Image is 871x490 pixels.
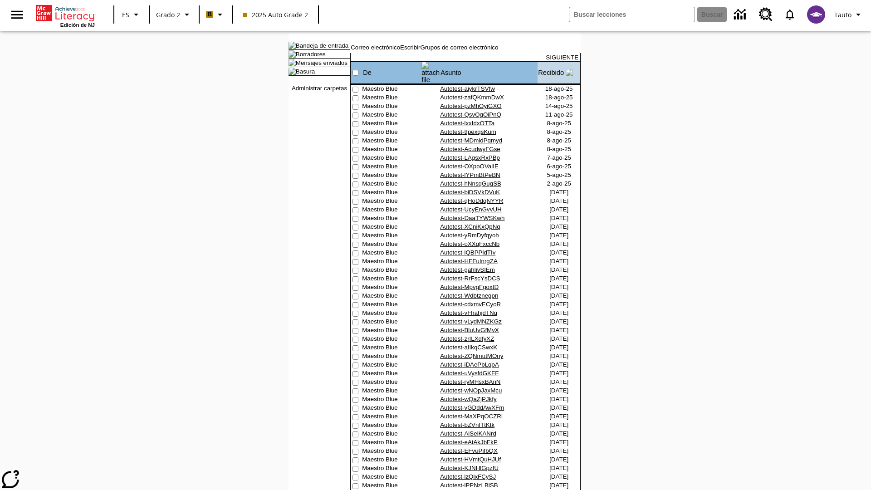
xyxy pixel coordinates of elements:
[549,456,568,463] nobr: [DATE]
[440,396,496,402] a: Autotest-wQaZjPJkfy
[362,447,421,456] td: Maestro Blue
[362,180,421,189] td: Maestro Blue
[440,421,494,428] a: Autotest-bZVnfTtKtk
[566,69,573,76] img: arrow_down.gif
[549,447,568,454] nobr: [DATE]
[362,171,421,180] td: Maestro Blue
[362,353,421,361] td: Maestro Blue
[549,223,568,230] nobr: [DATE]
[362,249,421,258] td: Maestro Blue
[547,180,571,187] nobr: 2-ago-25
[362,163,421,171] td: Maestro Blue
[289,50,296,58] img: folder_icon.gif
[547,163,571,170] nobr: 6-ago-25
[549,266,568,273] nobr: [DATE]
[440,171,500,178] a: Autotest-lYPmBtPeBN
[362,215,421,223] td: Maestro Blue
[362,111,421,120] td: Maestro Blue
[362,421,421,430] td: Maestro Blue
[421,44,499,51] a: Grupos de correo electrónico
[362,335,421,344] td: Maestro Blue
[362,197,421,206] td: Maestro Blue
[362,292,421,301] td: Maestro Blue
[362,396,421,404] td: Maestro Blue
[440,430,496,437] a: Autotest-AlSelKANrd
[362,266,421,275] td: Maestro Blue
[362,456,421,465] td: Maestro Blue
[362,137,421,146] td: Maestro Blue
[152,6,196,23] button: Grado: Grado 2, Elige un grado
[202,6,229,23] button: Boost El color de la clase es anaranjado claro. Cambiar el color de la clase.
[549,473,568,480] nobr: [DATE]
[549,206,568,213] nobr: [DATE]
[440,137,502,144] a: Autotest-MDmldPqmyd
[362,223,421,232] td: Maestro Blue
[549,335,568,342] nobr: [DATE]
[549,240,568,247] nobr: [DATE]
[362,473,421,482] td: Maestro Blue
[549,258,568,265] nobr: [DATE]
[778,3,802,26] a: Notificaciones
[807,5,825,24] img: avatar image
[289,42,296,49] img: folder_icon.gif
[549,215,568,221] nobr: [DATE]
[440,197,503,204] a: Autotest-qHoDdqNYYR
[362,240,421,249] td: Maestro Blue
[549,275,568,282] nobr: [DATE]
[545,111,573,118] nobr: 11-ago-25
[549,318,568,325] nobr: [DATE]
[549,249,568,256] nobr: [DATE]
[440,284,499,290] a: Autotest-MpvgFgoxtD
[362,387,421,396] td: Maestro Blue
[440,180,501,187] a: Autotest-hNnsqGugSB
[362,430,421,439] td: Maestro Blue
[362,378,421,387] td: Maestro Blue
[549,439,568,446] nobr: [DATE]
[440,447,498,454] a: Autotest-EFvuPifbQX
[549,344,568,351] nobr: [DATE]
[549,292,568,299] nobr: [DATE]
[549,361,568,368] nobr: [DATE]
[440,103,502,109] a: Autotest-pzMhOyiGXO
[296,51,326,58] a: Borradores
[362,344,421,353] td: Maestro Blue
[296,42,348,49] a: Bandeja de entrada
[440,456,501,463] a: Autotest-HVmtQuHJUf
[440,473,496,480] a: Autotest-lzQlxFCySJ
[440,120,494,127] a: Autotest-lxxIdxOTTa
[362,120,421,128] td: Maestro Blue
[362,404,421,413] td: Maestro Blue
[440,387,502,394] a: Autotest-wNOpJaxMcu
[362,370,421,378] td: Maestro Blue
[60,22,95,28] span: Edición de NJ
[549,189,568,196] nobr: [DATE]
[440,482,498,489] a: Autotest-lPPNzLBlSB
[362,189,421,197] td: Maestro Blue
[362,275,421,284] td: Maestro Blue
[549,284,568,290] nobr: [DATE]
[440,146,500,152] a: Autotest-AcudwyFGse
[549,197,568,204] nobr: [DATE]
[362,103,421,111] td: Maestro Blue
[549,482,568,489] nobr: [DATE]
[362,258,421,266] td: Maestro Blue
[400,44,420,51] a: Escribir
[362,206,421,215] td: Maestro Blue
[546,54,578,61] a: SIGUIENTE
[362,301,421,309] td: Maestro Blue
[569,7,695,22] input: Buscar campo
[362,439,421,447] td: Maestro Blue
[362,128,421,137] td: Maestro Blue
[549,301,568,308] nobr: [DATE]
[122,10,129,20] span: ES
[440,111,501,118] a: Autotest-QsvOgOiPnQ
[117,6,146,23] button: Lenguaje: ES, Selecciona un idioma
[440,163,499,170] a: Autotest-OXpoOVaiIE
[362,465,421,473] td: Maestro Blue
[362,94,421,103] td: Maestro Blue
[754,2,778,27] a: Centro de recursos, Se abrirá en una pestaña nueva.
[440,318,502,325] a: Autotest-vLydMNZKGz
[243,10,308,20] span: 2025 Auto Grade 2
[362,146,421,154] td: Maestro Blue
[547,171,571,178] nobr: 5-ago-25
